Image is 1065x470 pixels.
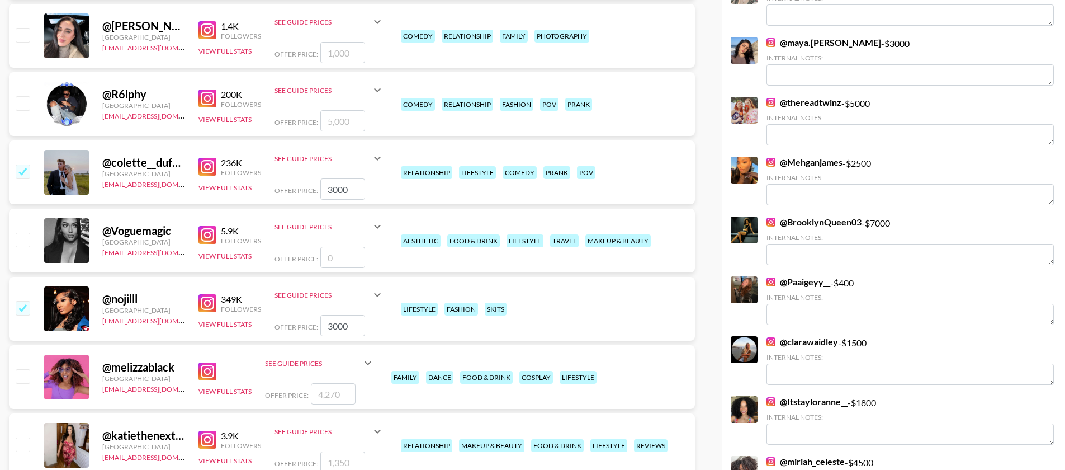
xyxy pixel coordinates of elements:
[274,281,384,308] div: See Guide Prices
[102,429,185,443] div: @ katiethenextchapter
[274,223,371,231] div: See Guide Prices
[102,41,215,52] a: [EMAIL_ADDRESS][DOMAIN_NAME]
[221,32,261,40] div: Followers
[102,156,185,170] div: @ colette__dufour
[766,37,1054,86] div: - $ 3000
[507,234,543,247] div: lifestyle
[221,305,261,313] div: Followers
[391,371,419,384] div: family
[274,8,384,35] div: See Guide Prices
[766,397,775,406] img: Instagram
[320,178,365,200] input: 3,000
[766,278,775,286] img: Instagram
[274,186,318,195] span: Offer Price:
[102,238,185,246] div: [GEOGRAPHIC_DATA]
[766,97,841,108] a: @thereadtwinz
[274,459,318,468] span: Offer Price:
[766,457,775,466] img: Instagram
[274,77,384,104] div: See Guide Prices
[766,38,775,47] img: Instagram
[531,439,584,452] div: food & drink
[198,252,252,260] button: View Full Stats
[102,170,185,178] div: [GEOGRAPHIC_DATA]
[766,157,842,168] a: @Mehganjames
[540,98,558,111] div: pov
[577,166,595,179] div: pov
[401,98,435,111] div: comedy
[198,457,252,465] button: View Full Stats
[766,293,1054,302] div: Internal Notes:
[274,86,371,95] div: See Guide Prices
[198,184,252,192] button: View Full Stats
[265,391,309,399] span: Offer Price:
[766,173,1054,182] div: Internal Notes:
[401,439,452,452] div: relationship
[102,292,185,306] div: @ nojilll
[221,225,261,237] div: 5.9K
[274,18,371,26] div: See Guide Prices
[274,213,384,240] div: See Guide Prices
[274,291,371,299] div: See Guide Prices
[274,50,318,58] span: Offer Price:
[221,157,261,168] div: 236K
[459,439,524,452] div: makeup & beauty
[543,166,570,179] div: prank
[766,413,1054,421] div: Internal Notes:
[102,101,185,110] div: [GEOGRAPHIC_DATA]
[766,276,830,288] a: @Paaigeyy__
[102,443,185,451] div: [GEOGRAPHIC_DATA]
[274,427,371,436] div: See Guide Prices
[274,145,384,172] div: See Guide Prices
[221,441,261,450] div: Followers
[102,383,215,393] a: [EMAIL_ADDRESS][DOMAIN_NAME]
[221,430,261,441] div: 3.9K
[766,396,1054,445] div: - $ 1800
[585,234,651,247] div: makeup & beauty
[485,303,507,316] div: skits
[265,359,361,368] div: See Guide Prices
[274,118,318,126] span: Offer Price:
[401,303,438,316] div: lifestyle
[198,294,216,312] img: Instagram
[265,350,375,377] div: See Guide Prices
[274,154,371,163] div: See Guide Prices
[766,114,1054,122] div: Internal Notes:
[442,98,493,111] div: relationship
[766,157,1054,205] div: - $ 2500
[221,294,261,305] div: 349K
[102,19,185,33] div: @ [PERSON_NAME].nickel_
[198,387,252,396] button: View Full Stats
[221,21,261,32] div: 1.4K
[401,234,441,247] div: aesthetic
[102,360,185,374] div: @ melizzablack
[565,98,592,111] div: prank
[766,54,1054,62] div: Internal Notes:
[102,33,185,41] div: [GEOGRAPHIC_DATA]
[102,224,185,238] div: @ Voguemagic
[221,100,261,109] div: Followers
[401,30,435,43] div: comedy
[766,217,862,228] a: @BrooklynQueen03
[102,87,185,101] div: @ R6lphy
[102,451,215,462] a: [EMAIL_ADDRESS][DOMAIN_NAME]
[590,439,627,452] div: lifestyle
[320,42,365,63] input: 1,000
[198,115,252,124] button: View Full Stats
[766,456,845,467] a: @miriah_celeste
[766,97,1054,145] div: - $ 5000
[320,110,365,131] input: 5,000
[198,363,216,380] img: Instagram
[221,237,261,245] div: Followers
[274,323,318,331] span: Offer Price:
[198,47,252,55] button: View Full Stats
[442,30,493,43] div: relationship
[426,371,453,384] div: dance
[221,168,261,177] div: Followers
[766,217,1054,265] div: - $ 7000
[534,30,589,43] div: photography
[221,89,261,100] div: 200K
[550,234,579,247] div: travel
[766,37,881,48] a: @maya.[PERSON_NAME]
[102,306,185,314] div: [GEOGRAPHIC_DATA]
[320,315,365,336] input: 3,000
